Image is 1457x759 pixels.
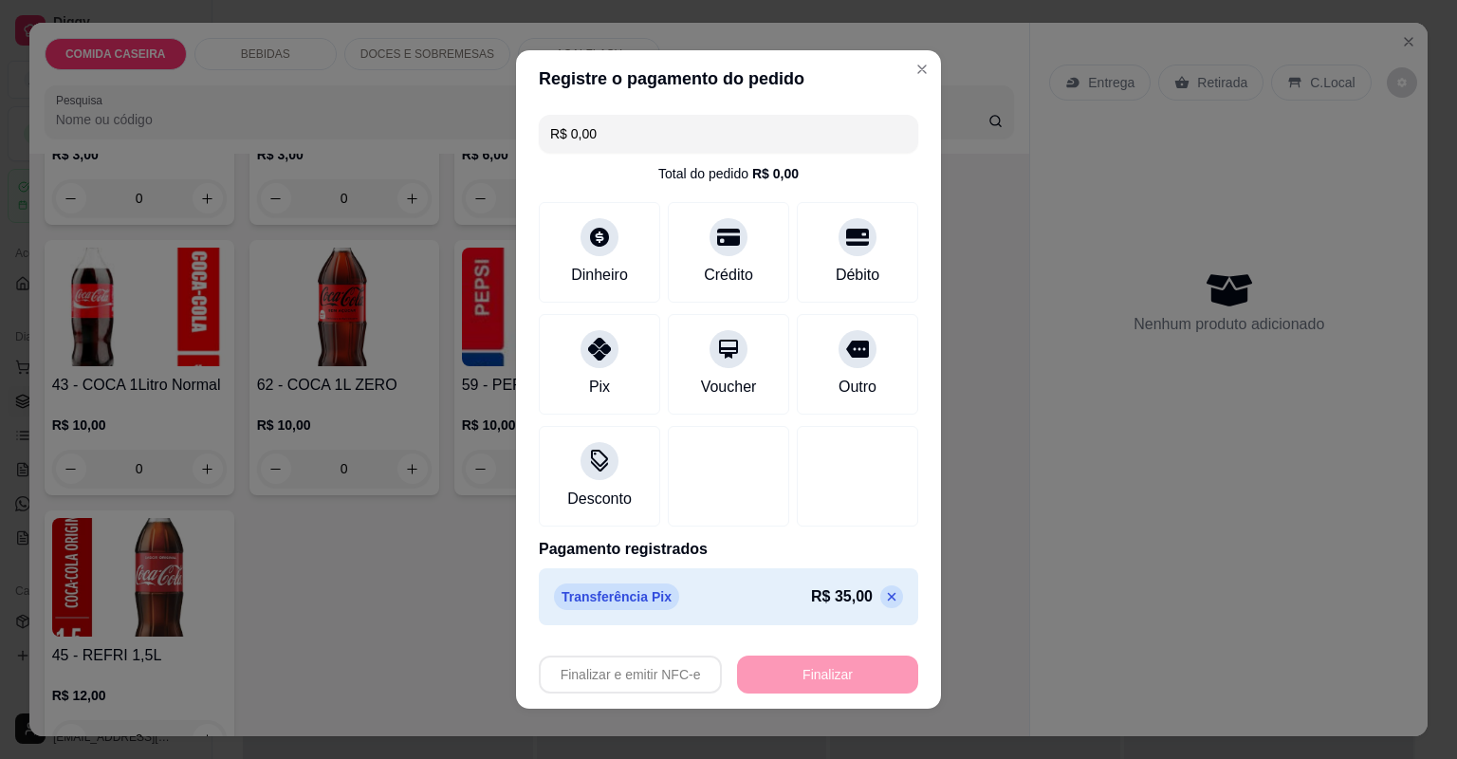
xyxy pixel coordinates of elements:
[554,583,679,610] p: Transferência Pix
[539,538,918,561] p: Pagamento registrados
[701,376,757,398] div: Voucher
[752,164,799,183] div: R$ 0,00
[658,164,799,183] div: Total do pedido
[836,264,879,287] div: Débito
[811,585,873,608] p: R$ 35,00
[550,115,907,153] input: Ex.: hambúrguer de cordeiro
[589,376,610,398] div: Pix
[907,54,937,84] button: Close
[704,264,753,287] div: Crédito
[516,50,941,107] header: Registre o pagamento do pedido
[567,488,632,510] div: Desconto
[839,376,876,398] div: Outro
[571,264,628,287] div: Dinheiro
